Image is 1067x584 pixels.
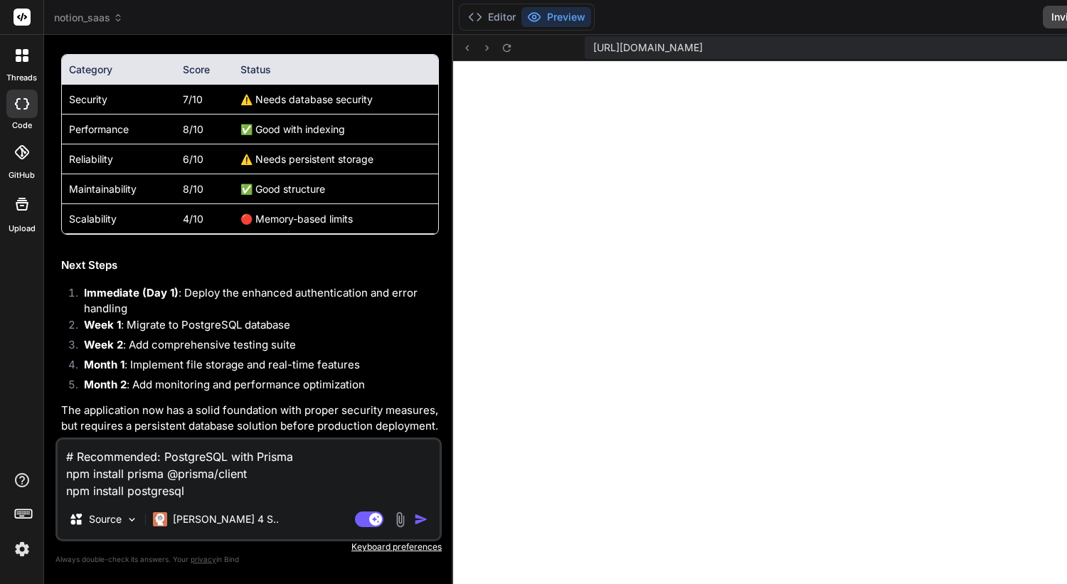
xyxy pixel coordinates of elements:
td: ⚠️ Needs persistent storage [233,144,438,174]
li: : Migrate to PostgreSQL database [73,317,439,337]
strong: Immediate (Day 1) [84,286,179,299]
img: attachment [392,511,408,528]
th: Category [62,55,176,85]
span: notion_saas [54,11,123,25]
td: 4/10 [176,204,233,234]
p: Source [89,512,122,526]
td: 7/10 [176,85,233,115]
li: : Add monitoring and performance optimization [73,377,439,397]
td: ✅ Good structure [233,174,438,204]
td: 6/10 [176,144,233,174]
p: The application now has a solid foundation with proper security measures, but requires a persiste... [61,403,439,435]
td: Reliability [62,144,176,174]
p: Always double-check its answers. Your in Bind [55,553,442,566]
td: ⚠️ Needs database security [233,85,438,115]
th: Status [233,55,438,85]
td: Scalability [62,204,176,234]
td: 8/10 [176,115,233,144]
td: Security [62,85,176,115]
label: threads [6,72,37,84]
button: Preview [521,7,591,27]
img: icon [414,512,428,526]
strong: Month 1 [84,358,124,371]
td: 🔴 Memory-based limits [233,204,438,234]
li: : Deploy the enhanced authentication and error handling [73,285,439,317]
li: : Add comprehensive testing suite [73,337,439,357]
td: 8/10 [176,174,233,204]
strong: Month 2 [84,378,127,391]
td: ✅ Good with indexing [233,115,438,144]
li: : Implement file storage and real-time features [73,357,439,377]
label: Upload [9,223,36,235]
td: Performance [62,115,176,144]
img: Pick Models [126,514,138,526]
strong: Week 2 [84,338,123,351]
p: Keyboard preferences [55,541,442,553]
label: code [12,120,32,132]
th: Score [176,55,233,85]
label: GitHub [9,169,35,181]
textarea: # Recommended: PostgreSQL with Prisma npm install prisma @prisma/client npm install postgresql [58,440,440,499]
button: Editor [462,7,521,27]
span: privacy [191,555,216,563]
h2: Next Steps [61,258,439,274]
td: Maintainability [62,174,176,204]
p: [PERSON_NAME] 4 S.. [173,512,279,526]
span: [URL][DOMAIN_NAME] [593,41,703,55]
img: Claude 4 Sonnet [153,512,167,526]
img: settings [10,537,34,561]
strong: Week 1 [84,318,121,331]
